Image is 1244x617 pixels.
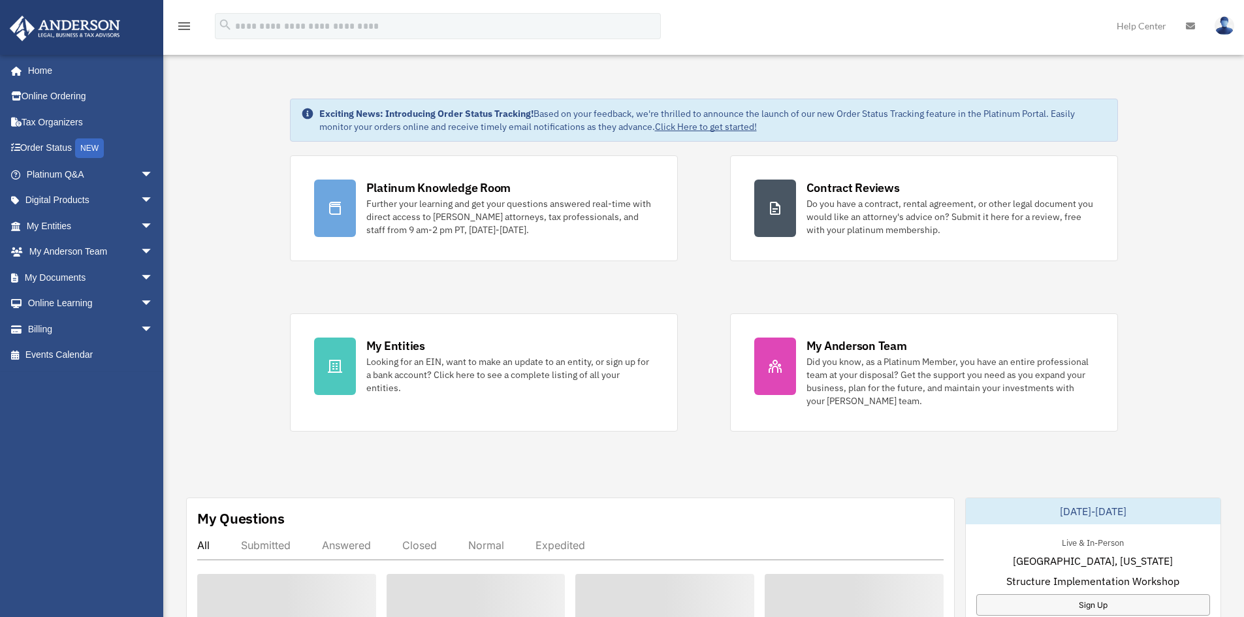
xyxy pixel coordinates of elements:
[322,539,371,552] div: Answered
[140,161,167,188] span: arrow_drop_down
[9,57,167,84] a: Home
[730,313,1118,432] a: My Anderson Team Did you know, as a Platinum Member, you have an entire professional team at your...
[9,84,173,110] a: Online Ordering
[9,135,173,162] a: Order StatusNEW
[535,539,585,552] div: Expedited
[9,161,173,187] a: Platinum Q&Aarrow_drop_down
[730,155,1118,261] a: Contract Reviews Do you have a contract, rental agreement, or other legal document you would like...
[290,155,678,261] a: Platinum Knowledge Room Further your learning and get your questions answered real-time with dire...
[9,291,173,317] a: Online Learningarrow_drop_down
[9,264,173,291] a: My Documentsarrow_drop_down
[197,509,285,528] div: My Questions
[1013,553,1173,569] span: [GEOGRAPHIC_DATA], [US_STATE]
[9,342,173,368] a: Events Calendar
[9,316,173,342] a: Billingarrow_drop_down
[468,539,504,552] div: Normal
[140,291,167,317] span: arrow_drop_down
[197,539,210,552] div: All
[140,264,167,291] span: arrow_drop_down
[806,355,1094,407] div: Did you know, as a Platinum Member, you have an entire professional team at your disposal? Get th...
[319,107,1107,133] div: Based on your feedback, we're thrilled to announce the launch of our new Order Status Tracking fe...
[1006,573,1179,589] span: Structure Implementation Workshop
[9,109,173,135] a: Tax Organizers
[140,239,167,266] span: arrow_drop_down
[241,539,291,552] div: Submitted
[806,338,907,354] div: My Anderson Team
[290,313,678,432] a: My Entities Looking for an EIN, want to make an update to an entity, or sign up for a bank accoun...
[319,108,534,119] strong: Exciting News: Introducing Order Status Tracking!
[176,18,192,34] i: menu
[9,239,173,265] a: My Anderson Teamarrow_drop_down
[9,213,173,239] a: My Entitiesarrow_drop_down
[366,180,511,196] div: Platinum Knowledge Room
[366,338,425,354] div: My Entities
[176,23,192,34] a: menu
[140,187,167,214] span: arrow_drop_down
[1215,16,1234,35] img: User Pic
[140,213,167,240] span: arrow_drop_down
[366,355,654,394] div: Looking for an EIN, want to make an update to an entity, or sign up for a bank account? Click her...
[140,316,167,343] span: arrow_drop_down
[806,180,900,196] div: Contract Reviews
[655,121,757,133] a: Click Here to get started!
[966,498,1220,524] div: [DATE]-[DATE]
[366,197,654,236] div: Further your learning and get your questions answered real-time with direct access to [PERSON_NAM...
[402,539,437,552] div: Closed
[806,197,1094,236] div: Do you have a contract, rental agreement, or other legal document you would like an attorney's ad...
[218,18,232,32] i: search
[75,138,104,158] div: NEW
[6,16,124,41] img: Anderson Advisors Platinum Portal
[976,594,1210,616] a: Sign Up
[1051,535,1134,548] div: Live & In-Person
[9,187,173,214] a: Digital Productsarrow_drop_down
